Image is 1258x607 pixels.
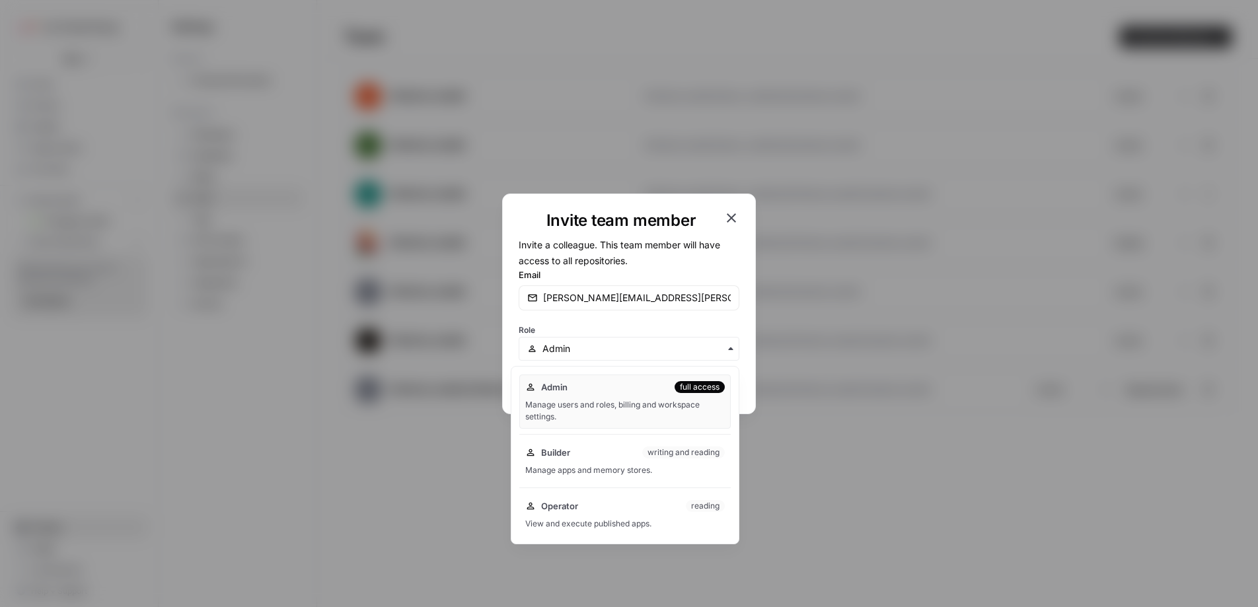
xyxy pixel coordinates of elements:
span: Builder [541,446,570,459]
span: Admin [541,380,568,394]
div: reading [686,500,725,512]
div: View and execute published apps. [525,518,725,530]
div: Manage users and roles, billing and workspace settings. [525,399,725,423]
div: full access [675,381,725,393]
span: Invite a colleague. This team member will have access to all repositories. [519,239,720,266]
span: Role [519,325,535,335]
h1: Invite team member [519,210,723,231]
div: writing and reading [642,446,725,458]
label: Email [519,268,739,281]
input: email@company.com [543,291,731,304]
span: Operator [541,499,578,513]
div: Manage apps and memory stores. [525,464,725,476]
input: Admin [542,342,731,355]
